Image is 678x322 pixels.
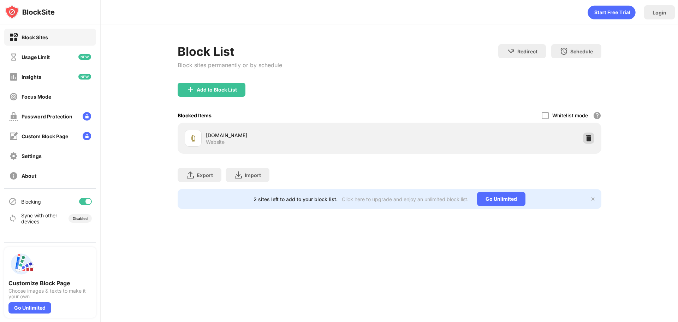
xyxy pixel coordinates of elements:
[73,216,88,221] div: Disabled
[206,131,389,139] div: [DOMAIN_NAME]
[254,196,338,202] div: 2 sites left to add to your block list.
[78,54,91,60] img: new-icon.svg
[9,171,18,180] img: about-off.svg
[206,139,225,145] div: Website
[178,44,282,59] div: Block List
[9,112,18,121] img: password-protection-off.svg
[22,113,72,119] div: Password Protection
[8,288,92,299] div: Choose images & texts to make it your own
[342,196,469,202] div: Click here to upgrade and enjoy an unlimited block list.
[8,197,17,206] img: blocking-icon.svg
[22,133,68,139] div: Custom Block Page
[517,48,537,54] div: Redirect
[22,94,51,100] div: Focus Mode
[22,34,48,40] div: Block Sites
[590,196,596,202] img: x-button.svg
[83,112,91,121] img: lock-menu.svg
[189,134,197,142] img: favicons
[178,112,212,118] div: Blocked Items
[8,214,17,223] img: sync-icon.svg
[197,87,237,93] div: Add to Block List
[22,54,50,60] div: Usage Limit
[21,199,41,205] div: Blocking
[5,5,55,19] img: logo-blocksite.svg
[588,5,636,19] div: animation
[9,92,18,101] img: focus-off.svg
[22,74,41,80] div: Insights
[178,62,282,69] div: Block sites permanently or by schedule
[9,72,18,81] img: insights-off.svg
[653,10,666,16] div: Login
[22,173,36,179] div: About
[477,192,525,206] div: Go Unlimited
[8,251,34,277] img: push-custom-page.svg
[197,172,213,178] div: Export
[9,132,18,141] img: customize-block-page-off.svg
[8,302,51,314] div: Go Unlimited
[21,212,58,224] div: Sync with other devices
[83,132,91,140] img: lock-menu.svg
[9,33,18,42] img: block-on.svg
[22,153,42,159] div: Settings
[552,112,588,118] div: Whitelist mode
[570,48,593,54] div: Schedule
[78,74,91,80] img: new-icon.svg
[9,53,18,62] img: time-usage-off.svg
[8,280,92,287] div: Customize Block Page
[245,172,261,178] div: Import
[9,152,18,160] img: settings-off.svg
